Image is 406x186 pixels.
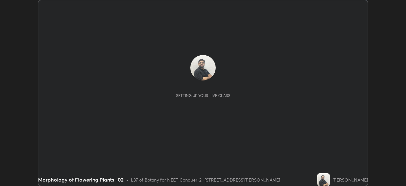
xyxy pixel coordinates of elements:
[126,176,128,183] div: •
[190,55,216,80] img: fcfddd3f18814954914cb8d37cd5bb09.jpg
[131,176,280,183] div: L37 of Botany for NEET Conquer-2 -[STREET_ADDRESS][PERSON_NAME]
[176,93,230,98] div: Setting up your live class
[332,176,368,183] div: [PERSON_NAME]
[38,176,124,183] div: Morphology of Flowering Plants -02
[317,173,330,186] img: fcfddd3f18814954914cb8d37cd5bb09.jpg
